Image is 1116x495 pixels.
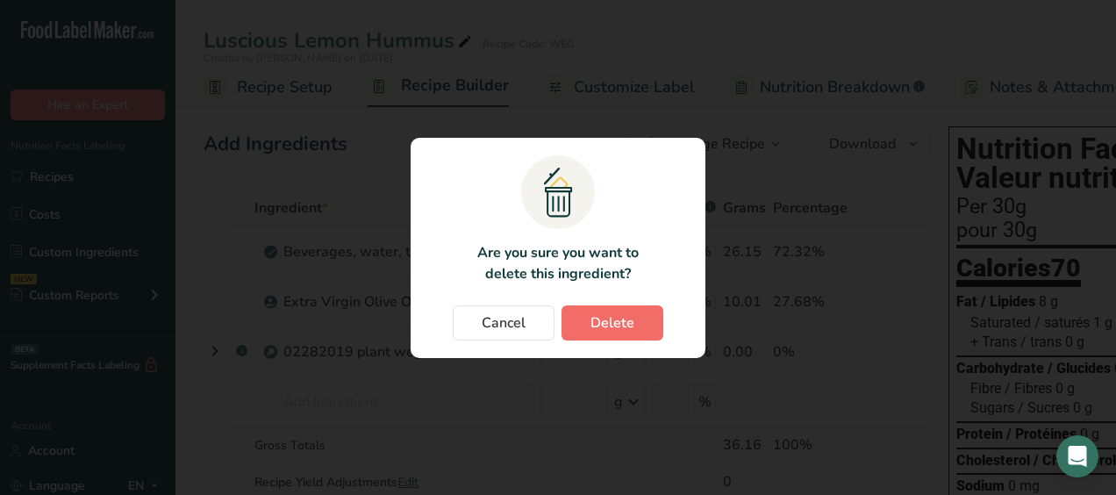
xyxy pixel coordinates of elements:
[590,312,634,334] span: Delete
[467,242,648,284] p: Are you sure you want to delete this ingredient?
[562,305,663,341] button: Delete
[453,305,554,341] button: Cancel
[1056,435,1098,477] div: Open Intercom Messenger
[482,312,526,334] span: Cancel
